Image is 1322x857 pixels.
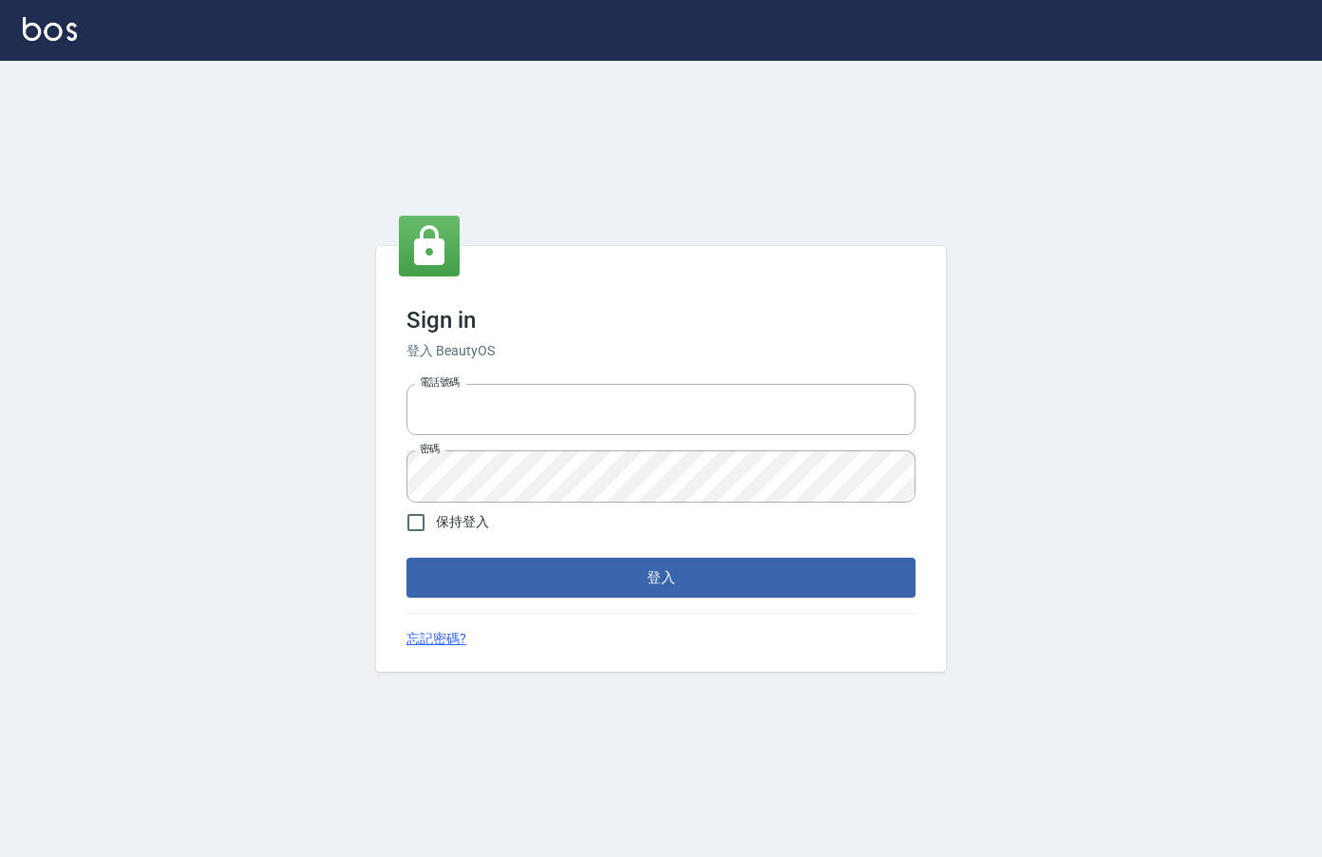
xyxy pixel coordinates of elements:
[436,512,489,532] span: 保持登入
[406,341,916,361] h6: 登入 BeautyOS
[406,629,466,649] a: 忘記密碼?
[406,558,916,598] button: 登入
[420,442,440,456] label: 密碼
[23,17,77,41] img: Logo
[406,307,916,333] h3: Sign in
[420,375,460,390] label: 電話號碼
